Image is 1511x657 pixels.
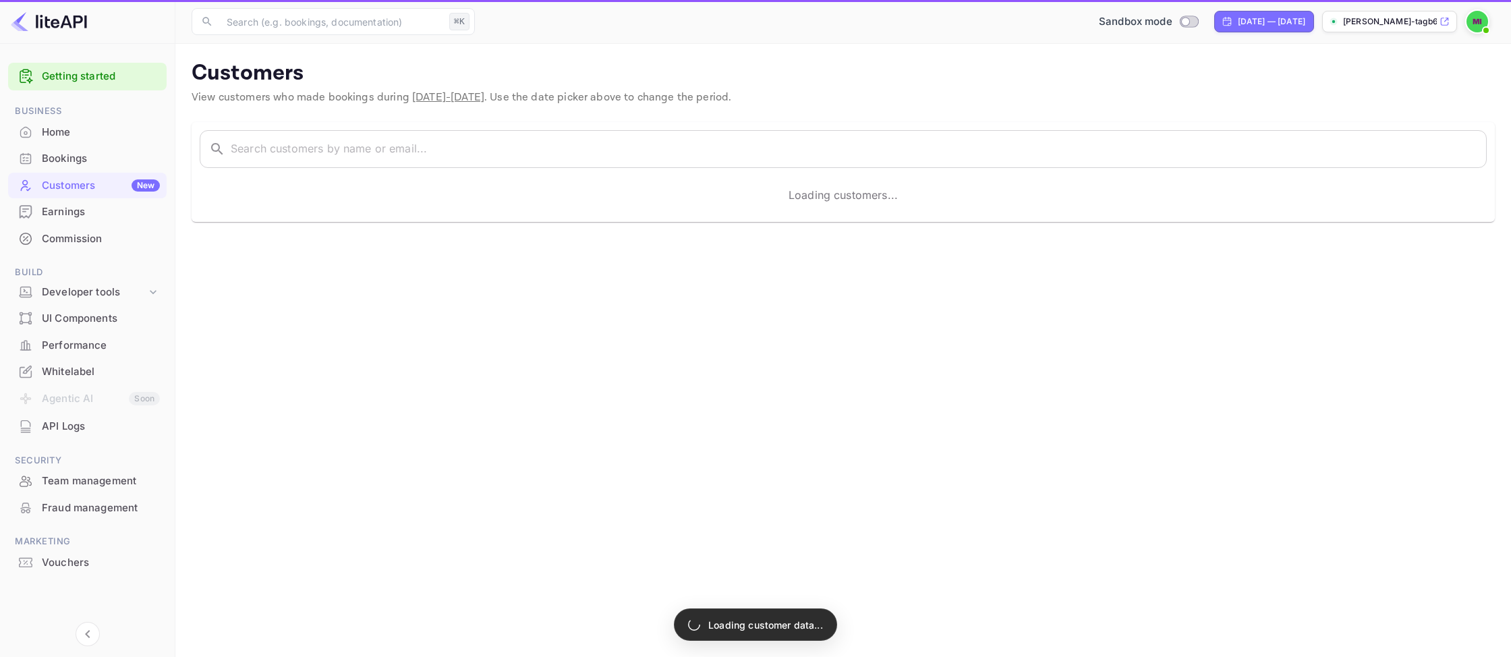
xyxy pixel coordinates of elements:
img: mohamed ismail [1466,11,1488,32]
p: Loading customers... [789,187,898,203]
div: Commission [42,231,160,247]
span: Marketing [8,534,167,549]
div: Bookings [42,151,160,167]
div: ⌘K [449,13,469,30]
input: Search customers by name or email... [231,130,1487,168]
div: Vouchers [42,555,160,571]
div: [DATE] — [DATE] [1238,16,1305,28]
span: Business [8,104,167,119]
div: Fraud management [42,501,160,516]
div: Performance [8,333,167,359]
div: Getting started [8,63,167,90]
div: API Logs [42,419,160,434]
span: View customers who made bookings during . Use the date picker above to change the period. [192,90,731,105]
div: Team management [8,468,167,494]
img: LiteAPI logo [11,11,87,32]
div: Earnings [8,199,167,225]
div: Earnings [42,204,160,220]
input: Search (e.g. bookings, documentation) [219,8,444,35]
div: Customers [42,178,160,194]
div: Bookings [8,146,167,172]
div: Commission [8,226,167,252]
a: Commission [8,226,167,251]
p: Customers [192,60,1495,87]
div: Whitelabel [42,364,160,380]
div: CustomersNew [8,173,167,199]
a: Earnings [8,199,167,224]
div: Vouchers [8,550,167,576]
div: Switch to Production mode [1093,14,1203,30]
button: Collapse navigation [76,622,100,646]
div: Performance [42,338,160,353]
span: [DATE] - [DATE] [412,90,484,105]
div: New [132,179,160,192]
a: Home [8,119,167,144]
div: UI Components [8,306,167,332]
a: Fraud management [8,495,167,520]
p: [PERSON_NAME]-tagb6.n... [1343,16,1437,28]
a: Bookings [8,146,167,171]
a: Whitelabel [8,359,167,384]
a: Vouchers [8,550,167,575]
span: Security [8,453,167,468]
a: UI Components [8,306,167,331]
a: Team management [8,468,167,493]
a: Performance [8,333,167,358]
div: Click to change the date range period [1214,11,1314,32]
div: Developer tools [8,281,167,304]
a: Getting started [42,69,160,84]
div: Home [42,125,160,140]
div: Team management [42,474,160,489]
a: API Logs [8,413,167,438]
span: Sandbox mode [1099,14,1172,30]
div: Whitelabel [8,359,167,385]
p: Loading customer data... [708,618,823,632]
div: Developer tools [42,285,146,300]
div: Home [8,119,167,146]
div: UI Components [42,311,160,326]
div: API Logs [8,413,167,440]
a: CustomersNew [8,173,167,198]
span: Build [8,265,167,280]
div: Fraud management [8,495,167,521]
